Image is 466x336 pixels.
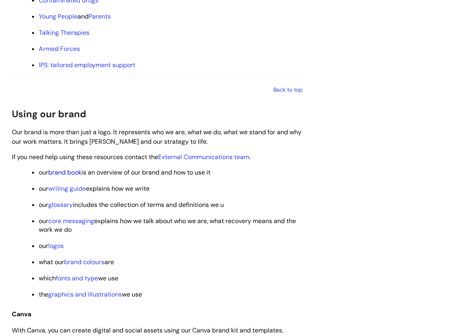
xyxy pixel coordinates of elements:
a: fonts and type [56,274,98,282]
span: If you need help using these resources contact the . [12,153,250,161]
span: our explains how we write [39,184,150,193]
span: our [39,242,64,250]
span: Using our brand [12,108,86,120]
a: IPS: tailored employment support [39,61,135,69]
span: and [39,12,111,21]
a: External Communications team [158,153,249,161]
a: Young People [39,12,78,21]
a: brand book [48,168,81,176]
a: Back to top [273,86,303,93]
span: Canva [12,310,31,318]
a: brand colours [64,258,104,266]
a: Talking Therapies [39,28,89,37]
a: Armed Forces [39,45,80,53]
a: Parents [89,12,111,21]
a: glossary [48,201,73,209]
span: our explains how we talk about who we are, what recovery means and the work we do [39,217,296,234]
a: writing guide [48,184,86,193]
span: Our brand is more than just a logo. It represents who we are, what we do, what we stand for and w... [12,128,301,146]
span: our includes the collection of terms and definitions we u [39,201,224,209]
a: core messaging [48,217,94,225]
span: our is an overview of our brand and how to use it [39,168,210,176]
a: logos [48,242,64,250]
a: graphics and illustrations [48,290,122,298]
span: what our are [39,258,114,266]
span: the we use [39,290,142,298]
span: which we use [39,274,118,282]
